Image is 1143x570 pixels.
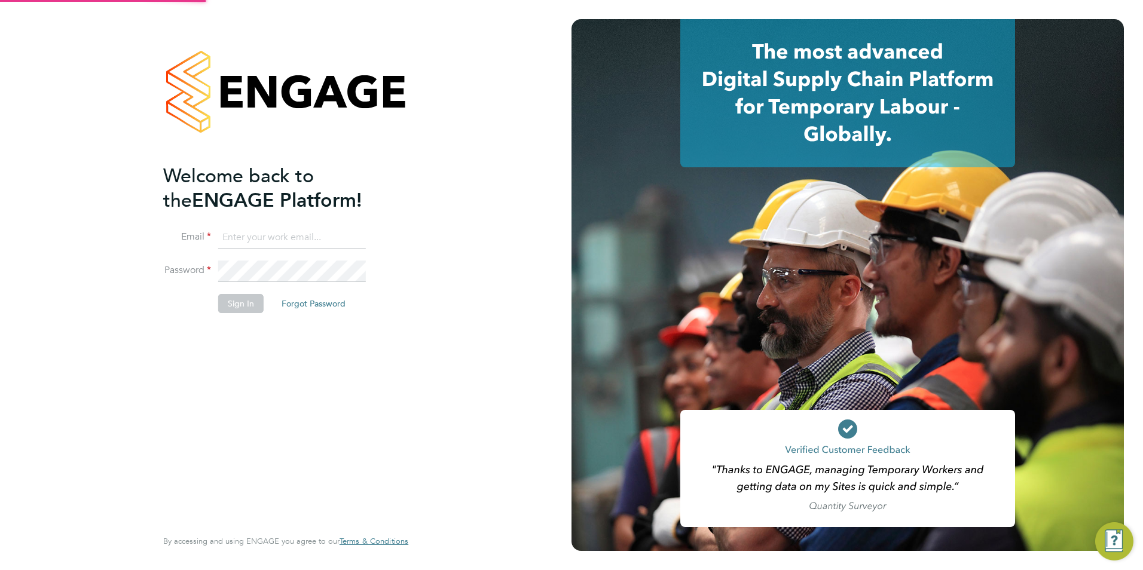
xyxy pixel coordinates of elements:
h2: ENGAGE Platform! [163,164,396,213]
span: Welcome back to the [163,164,314,212]
label: Email [163,231,211,243]
span: Terms & Conditions [340,536,408,546]
button: Sign In [218,294,264,313]
a: Terms & Conditions [340,537,408,546]
span: By accessing and using ENGAGE you agree to our [163,536,408,546]
button: Forgot Password [272,294,355,313]
input: Enter your work email... [218,227,366,249]
button: Engage Resource Center [1095,522,1133,560]
label: Password [163,264,211,277]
